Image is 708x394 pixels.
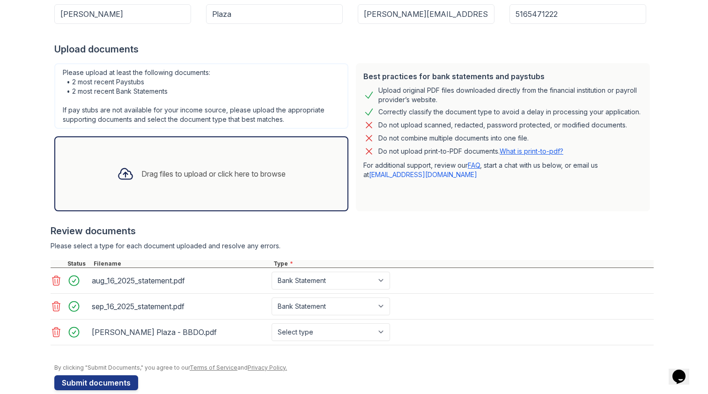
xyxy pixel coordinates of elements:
div: Upload original PDF files downloaded directly from the financial institution or payroll provider’... [378,86,642,104]
div: By clicking "Submit Documents," you agree to our and [54,364,654,372]
div: sep_16_2025_statement.pdf [92,299,268,314]
div: Do not upload scanned, redacted, password protected, or modified documents. [378,119,627,131]
div: Please select a type for each document uploaded and resolve any errors. [51,241,654,251]
div: Filename [92,260,272,268]
div: Type [272,260,654,268]
div: Drag files to upload or click here to browse [141,168,286,179]
div: Please upload at least the following documents: • 2 most recent Paystubs • 2 most recent Bank Sta... [54,63,348,129]
a: Terms of Service [190,364,237,371]
button: Submit documents [54,375,138,390]
p: Do not upload print-to-PDF documents. [378,147,563,156]
div: [PERSON_NAME] Plaza - BBDO.pdf [92,325,268,340]
div: Do not combine multiple documents into one file. [378,133,529,144]
div: Status [66,260,92,268]
iframe: chat widget [669,357,699,385]
div: Review documents [51,224,654,238]
a: What is print-to-pdf? [500,147,563,155]
div: Correctly classify the document type to avoid a delay in processing your application. [378,106,641,118]
a: FAQ [468,161,480,169]
a: Privacy Policy. [248,364,287,371]
p: For additional support, review our , start a chat with us below, or email us at [363,161,642,179]
div: aug_16_2025_statement.pdf [92,273,268,288]
div: Best practices for bank statements and paystubs [363,71,642,82]
a: [EMAIL_ADDRESS][DOMAIN_NAME] [369,171,477,178]
div: Upload documents [54,43,654,56]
